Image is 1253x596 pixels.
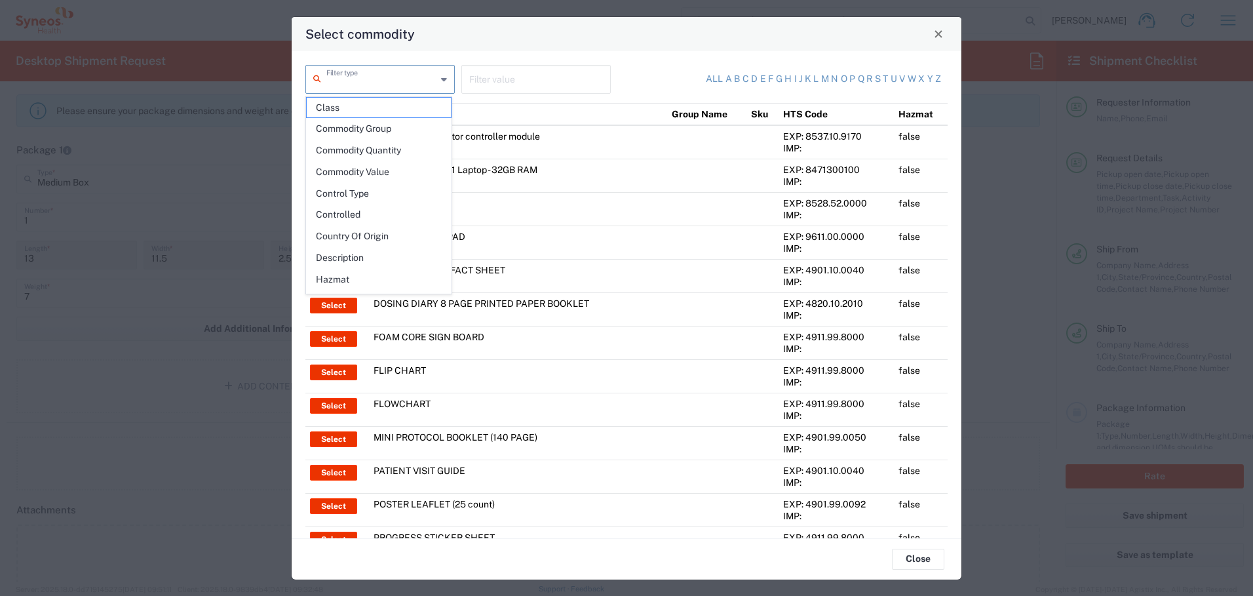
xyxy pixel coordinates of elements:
[779,103,894,125] th: HTS Code
[783,298,889,309] div: EXP: 4820.10.2010
[369,426,668,460] td: MINI PROTOCOL BOOKLET (140 PAGE)
[307,184,451,204] span: Control Type
[894,159,948,192] td: false
[805,73,811,86] a: k
[894,493,948,526] td: false
[783,197,889,209] div: EXP: 8528.52.0000
[307,269,451,290] span: Hazmat
[899,73,905,86] a: v
[831,73,838,86] a: n
[369,526,668,560] td: PROGRESS STICKER SHEET
[307,119,451,139] span: Commodity Group
[783,164,889,176] div: EXP: 8471300100
[369,226,668,259] td: STAMP AND INK PAD
[929,25,948,43] button: Close
[894,526,948,560] td: false
[369,192,668,226] td: 27" LED monitor
[706,73,723,86] a: All
[783,343,889,355] div: IMP:
[935,73,941,86] a: z
[783,365,889,376] div: EXP: 4911.99.8000
[305,24,415,43] h4: Select commodity
[783,443,889,455] div: IMP:
[307,162,451,182] span: Commodity Value
[783,331,889,343] div: EXP: 4911.99.8000
[783,176,889,188] div: IMP:
[783,142,889,154] div: IMP:
[783,410,889,422] div: IMP:
[783,465,889,477] div: EXP: 4901.10.0040
[307,98,451,118] span: Class
[307,140,451,161] span: Commodity Quantity
[849,73,855,86] a: p
[858,73,864,86] a: q
[783,264,889,276] div: EXP: 4901.10.0040
[927,73,933,86] a: y
[369,159,668,192] td: ThinkPad P16 Gen 1 Laptop - 32GB RAM
[369,460,668,493] td: PATIENT VISIT GUIDE
[307,291,451,311] span: HTS Tariff Code
[783,510,889,522] div: IMP:
[883,73,888,86] a: t
[746,103,779,125] th: Sku
[891,73,897,86] a: u
[369,359,668,393] td: FLIP CHART
[894,226,948,259] td: false
[894,426,948,460] td: false
[783,431,889,443] div: EXP: 4901.99.0050
[783,130,889,142] div: EXP: 8537.10.9170
[310,365,357,380] button: Select
[307,205,451,225] span: Controlled
[894,192,948,226] td: false
[784,73,792,86] a: h
[875,73,881,86] a: s
[768,73,773,86] a: f
[783,477,889,488] div: IMP:
[310,498,357,514] button: Select
[894,460,948,493] td: false
[369,493,668,526] td: POSTER LEAFLET (25 count)
[841,73,847,86] a: o
[310,532,357,547] button: Select
[369,125,668,159] td: Two position actuator controller module
[742,73,749,86] a: c
[783,376,889,388] div: IMP:
[866,73,872,86] a: r
[369,393,668,426] td: FLOWCHART
[783,276,889,288] div: IMP:
[799,73,802,86] a: j
[821,73,829,86] a: m
[894,292,948,326] td: false
[310,465,357,481] button: Select
[908,73,916,86] a: w
[813,73,819,86] a: l
[783,209,889,221] div: IMP:
[894,259,948,292] td: false
[794,73,797,86] a: i
[310,398,357,414] button: Select
[734,73,740,86] a: b
[894,326,948,359] td: false
[783,309,889,321] div: IMP:
[310,331,357,347] button: Select
[751,73,758,86] a: d
[310,431,357,447] button: Select
[894,359,948,393] td: false
[760,73,766,86] a: e
[783,231,889,243] div: EXP: 9611.00.0000
[725,73,732,86] a: a
[894,393,948,426] td: false
[892,549,944,570] button: Close
[667,103,746,125] th: Group Name
[783,243,889,254] div: IMP:
[894,103,948,125] th: Hazmat
[307,226,451,247] span: Country Of Origin
[369,326,668,359] td: FOAM CORE SIGN BOARD
[369,259,668,292] td: [MEDICAL_DATA] FACT SHEET
[369,292,668,326] td: DOSING DIARY 8 PAGE PRINTED PAPER BOOKLET
[776,73,782,86] a: g
[310,298,357,313] button: Select
[307,248,451,268] span: Description
[369,103,668,125] th: Product Name
[918,73,925,86] a: x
